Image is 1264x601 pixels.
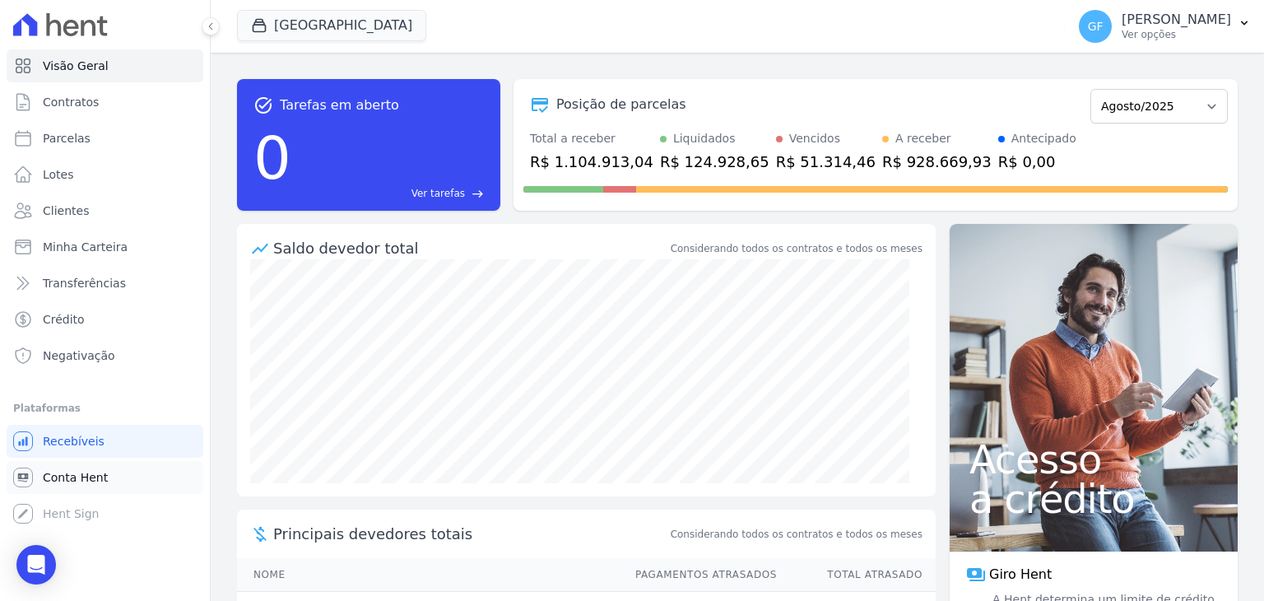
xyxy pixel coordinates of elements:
span: Negativação [43,347,115,364]
span: Principais devedores totais [273,523,667,545]
span: a crédito [969,479,1218,519]
div: R$ 1.104.913,04 [530,151,653,173]
span: Clientes [43,203,89,219]
a: Clientes [7,194,203,227]
div: R$ 928.669,93 [882,151,992,173]
span: east [472,188,484,200]
span: GF [1088,21,1104,32]
div: Antecipado [1011,130,1076,147]
span: Conta Hent [43,469,108,486]
span: Visão Geral [43,58,109,74]
div: Plataformas [13,398,197,418]
a: Transferências [7,267,203,300]
span: Tarefas em aberto [280,96,399,115]
span: Acesso [969,440,1218,479]
button: GF [PERSON_NAME] Ver opções [1066,3,1264,49]
div: Open Intercom Messenger [16,545,56,585]
a: Crédito [7,303,203,336]
div: Considerando todos os contratos e todos os meses [671,241,922,256]
th: Pagamentos Atrasados [620,558,778,592]
span: Giro Hent [989,565,1052,585]
div: R$ 0,00 [998,151,1076,173]
span: Lotes [43,166,74,183]
p: [PERSON_NAME] [1122,12,1231,28]
a: Recebíveis [7,425,203,458]
div: R$ 124.928,65 [660,151,769,173]
span: Parcelas [43,130,91,147]
span: Ver tarefas [411,186,465,201]
th: Total Atrasado [778,558,936,592]
div: Liquidados [673,130,736,147]
span: Minha Carteira [43,239,128,255]
div: A receber [895,130,951,147]
span: Considerando todos os contratos e todos os meses [671,527,922,542]
button: [GEOGRAPHIC_DATA] [237,10,426,41]
a: Contratos [7,86,203,119]
a: Ver tarefas east [298,186,484,201]
a: Lotes [7,158,203,191]
p: Ver opções [1122,28,1231,41]
a: Conta Hent [7,461,203,494]
span: task_alt [253,96,273,115]
div: Vencidos [789,130,840,147]
span: Crédito [43,311,85,328]
div: Posição de parcelas [556,95,686,114]
span: Transferências [43,275,126,291]
span: Contratos [43,94,99,110]
a: Parcelas [7,122,203,155]
a: Visão Geral [7,49,203,82]
div: Saldo devedor total [273,237,667,259]
th: Nome [237,558,620,592]
a: Negativação [7,339,203,372]
div: R$ 51.314,46 [776,151,876,173]
div: 0 [253,115,291,201]
span: Recebíveis [43,433,105,450]
a: Minha Carteira [7,231,203,263]
div: Total a receber [530,130,653,147]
